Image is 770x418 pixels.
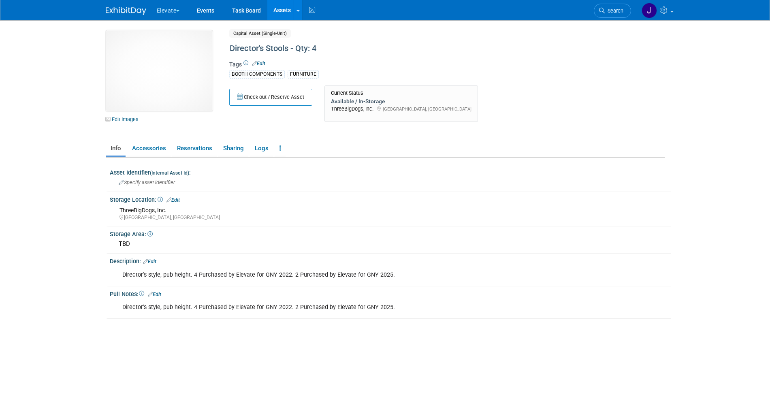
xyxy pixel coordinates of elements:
[172,141,217,156] a: Reservations
[110,166,671,177] div: Asset Identifier :
[229,60,598,84] div: Tags
[119,207,166,213] span: ThreeBigDogs, Inc.
[229,89,312,106] button: Check out / Reserve Asset
[106,30,213,111] img: View Images
[227,41,598,56] div: Director's Stools - Qty: 4
[250,141,273,156] a: Logs
[143,259,156,264] a: Edit
[331,106,373,112] span: ThreeBigDogs, Inc.
[252,61,265,66] a: Edit
[594,4,631,18] a: Search
[119,179,175,186] span: Specify asset identifier
[117,267,565,283] div: Director's style, pub height. 4 Purchased by Elevate for GNY 2022. 2 Purchased by Elevate for GNY...
[148,292,161,297] a: Edit
[110,255,671,266] div: Description:
[605,8,623,14] span: Search
[166,197,180,203] a: Edit
[119,214,665,221] div: [GEOGRAPHIC_DATA], [GEOGRAPHIC_DATA]
[331,90,471,96] div: Current Status
[117,299,565,316] div: Director's style, pub height. 4 Purchased by Elevate for GNY 2022. 2 Purchased by Elevate for GNY...
[229,29,291,38] span: Capital Asset (Single-Unit)
[110,194,671,204] div: Storage Location:
[150,170,189,176] small: (Internal Asset Id)
[106,141,126,156] a: Info
[106,114,142,124] a: Edit Images
[642,3,657,18] img: Justin Newborn
[288,70,319,79] div: FURNITURE
[106,7,146,15] img: ExhibitDay
[110,231,153,237] span: Storage Area:
[331,98,471,105] div: Available / In-Storage
[218,141,248,156] a: Sharing
[116,238,665,250] div: TBD
[127,141,171,156] a: Accessories
[383,106,471,112] span: [GEOGRAPHIC_DATA], [GEOGRAPHIC_DATA]
[229,70,285,79] div: BOOTH COMPONENTS
[110,288,671,299] div: Pull Notes:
